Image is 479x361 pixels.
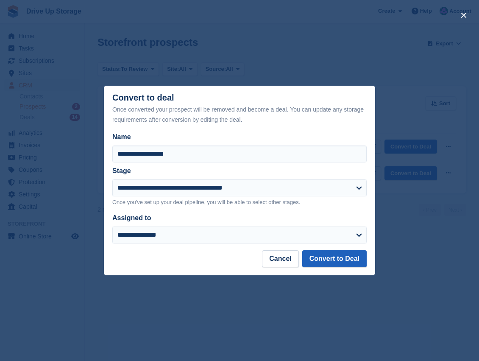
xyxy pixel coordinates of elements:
button: Convert to Deal [302,250,367,267]
label: Assigned to [112,214,151,221]
div: Convert to deal [112,93,367,125]
label: Stage [112,167,131,174]
button: close [457,8,471,22]
button: Cancel [262,250,298,267]
p: Once you've set up your deal pipeline, you will be able to select other stages. [112,198,367,207]
label: Name [112,132,367,142]
div: Once converted your prospect will be removed and become a deal. You can update any storage requir... [112,104,367,125]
